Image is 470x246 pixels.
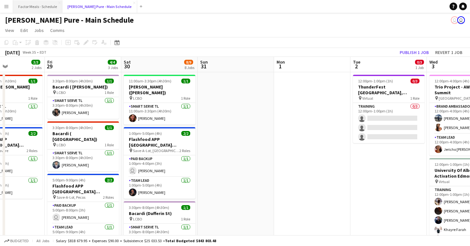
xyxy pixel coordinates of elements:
div: 3:30pm-8:00pm (4h30m)1/1Bacardi ( [GEOGRAPHIC_DATA]) LCBO1 RoleSmart Serve TL1/13:30pm-8:00pm (4h... [47,121,119,171]
span: Virtual [439,179,450,184]
span: Total Budgeted $843 803.48 [165,238,216,243]
span: 2/2 [105,178,114,182]
span: Sat [124,59,131,65]
div: Salary $818 679.95 + Expenses $90.00 + Subsistence $25 033.53 = [56,238,216,243]
span: LCBO [57,142,66,147]
span: LCBO [57,90,66,95]
span: 1 Role [181,217,190,221]
span: 1:00pm-5:00pm (4h) [129,131,162,136]
span: 1 Role [28,96,37,101]
app-job-card: 12:00pm-1:00pm (1h)0/3ThunderFest [GEOGRAPHIC_DATA], [GEOGRAPHIC_DATA] Training Virtual1 RoleTrai... [353,75,425,143]
button: [PERSON_NAME] Pure - Main Schedule [62,0,137,13]
span: Save-A-Lot, Pecos [57,195,85,200]
span: LCBO [133,96,142,101]
span: 12:00pm-1:00pm (1h) [435,162,469,167]
button: Budgeted [3,237,30,244]
a: View [3,26,17,35]
span: 1/1 [181,79,190,83]
div: EDT [40,50,46,55]
span: Save-A-Lot, [GEOGRAPHIC_DATA] [133,148,179,153]
span: View [5,27,14,33]
span: 2 Roles [27,148,37,153]
button: Publish 1 job [397,48,431,57]
span: Wed [429,59,438,65]
span: Budgeted [10,239,29,243]
span: Week 35 [21,50,37,55]
span: 12:00pm-1:00pm (1h) [358,79,393,83]
a: Edit [18,26,30,35]
span: 30 [123,63,131,70]
h3: Flashfood APP [GEOGRAPHIC_DATA] [GEOGRAPHIC_DATA], [GEOGRAPHIC_DATA] [47,183,119,195]
h3: [PERSON_NAME] ([PERSON_NAME]) [124,84,195,96]
app-job-card: 3:30pm-8:00pm (4h30m)1/1Bacardi (Dufferin St) LCBO1 RoleSmart Serve TL1/13:30pm-8:00pm (4h30m)[PE... [124,201,195,245]
button: Revert 1 job [433,48,465,57]
app-card-role: Training0/312:00pm-1:00pm (1h) [353,103,425,143]
span: 1/1 [28,79,37,83]
app-job-card: 11:00am-3:30pm (4h30m)1/1[PERSON_NAME] ([PERSON_NAME]) LCBO1 RoleSmart Serve TL1/111:00am-3:30pm ... [124,75,195,125]
app-card-role: Smart Serve TL1/13:30pm-8:00pm (4h30m)[PERSON_NAME] [124,224,195,245]
app-user-avatar: Tifany Scifo [451,16,458,24]
span: 1 Role [181,96,190,101]
h3: Bacardi ( [PERSON_NAME]) [47,84,119,90]
span: LCBO [133,217,142,221]
app-card-role: Paid Backup1/11:00pm-4:00pm (3h) [PERSON_NAME] [124,155,195,177]
a: Comms [48,26,67,35]
app-card-role: Smart Serve TL1/111:00am-3:30pm (4h30m)[PERSON_NAME] [124,103,195,125]
span: 2 [352,63,360,70]
span: Comms [50,27,65,33]
app-card-role: Team Lead1/11:00pm-5:00pm (4h)[PERSON_NAME] [124,177,195,199]
h1: [PERSON_NAME] Pure - Main Schedule [5,15,134,25]
span: 4/4 [108,60,117,65]
div: 2 Jobs [32,65,42,70]
span: Edit [20,27,28,33]
span: 1 Role [105,90,114,95]
span: 12:00pm-4:00pm (4h) [435,79,469,83]
span: 1 Role [105,142,114,147]
span: 1/1 [105,125,114,130]
h3: Flashfood APP [GEOGRAPHIC_DATA] [GEOGRAPHIC_DATA], [GEOGRAPHIC_DATA] [124,136,195,148]
app-job-card: 3:30pm-8:00pm (4h30m)1/1Bacardi ( [PERSON_NAME]) LCBO1 RoleSmart Serve TL1/13:30pm-8:00pm (4h30m)... [47,75,119,119]
span: Sun [200,59,208,65]
span: 2/2 [181,131,190,136]
span: 3:30pm-8:00pm (4h30m) [52,79,93,83]
div: [DATE] [5,49,20,56]
span: Mon [277,59,285,65]
div: 3 Jobs [108,65,118,70]
span: 3:30pm-8:00pm (4h30m) [52,125,93,130]
span: Fri [47,59,52,65]
app-user-avatar: Tifany Scifo [457,16,465,24]
span: 1 [276,63,285,70]
div: 1 Job [415,65,424,70]
span: Virtual [362,96,373,101]
h3: ThunderFest [GEOGRAPHIC_DATA], [GEOGRAPHIC_DATA] Training [353,84,425,96]
h3: Bacardi ( [GEOGRAPHIC_DATA]) [47,131,119,142]
a: Jobs [32,26,46,35]
app-job-card: 5:00pm-9:00pm (4h)2/2Flashfood APP [GEOGRAPHIC_DATA] [GEOGRAPHIC_DATA], [GEOGRAPHIC_DATA] Save-A-... [47,174,119,245]
app-card-role: Team Lead1/15:00pm-9:00pm (4h)[PERSON_NAME] [47,224,119,245]
span: 31 [199,63,208,70]
span: 2/2 [28,131,37,136]
span: 3 [428,63,438,70]
h3: Bacardi (Dufferin St) [124,211,195,216]
span: 0/3 [415,60,424,65]
button: Factor Meals - Schedule [13,0,62,13]
app-card-role: Smart Serve TL1/13:30pm-8:00pm (4h30m)[PERSON_NAME] [47,97,119,119]
span: 1/1 [105,79,114,83]
span: 5:00pm-9:00pm (4h) [52,178,85,182]
span: Tue [353,59,360,65]
span: 3:30pm-8:00pm (4h30m) [129,205,169,210]
app-card-role: Smart Serve TL1/13:30pm-8:00pm (4h30m)[PERSON_NAME] [47,150,119,171]
span: 11:00am-3:30pm (4h30m) [129,79,171,83]
span: 29 [46,63,52,70]
span: Jobs [34,27,44,33]
span: 0/3 [411,79,419,83]
app-card-role: Paid Backup1/15:00pm-8:00pm (3h) [PERSON_NAME] [47,202,119,224]
div: 8 Jobs [184,65,194,70]
app-job-card: 1:00pm-5:00pm (4h)2/2Flashfood APP [GEOGRAPHIC_DATA] [GEOGRAPHIC_DATA], [GEOGRAPHIC_DATA] Save-A-... [124,127,195,199]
